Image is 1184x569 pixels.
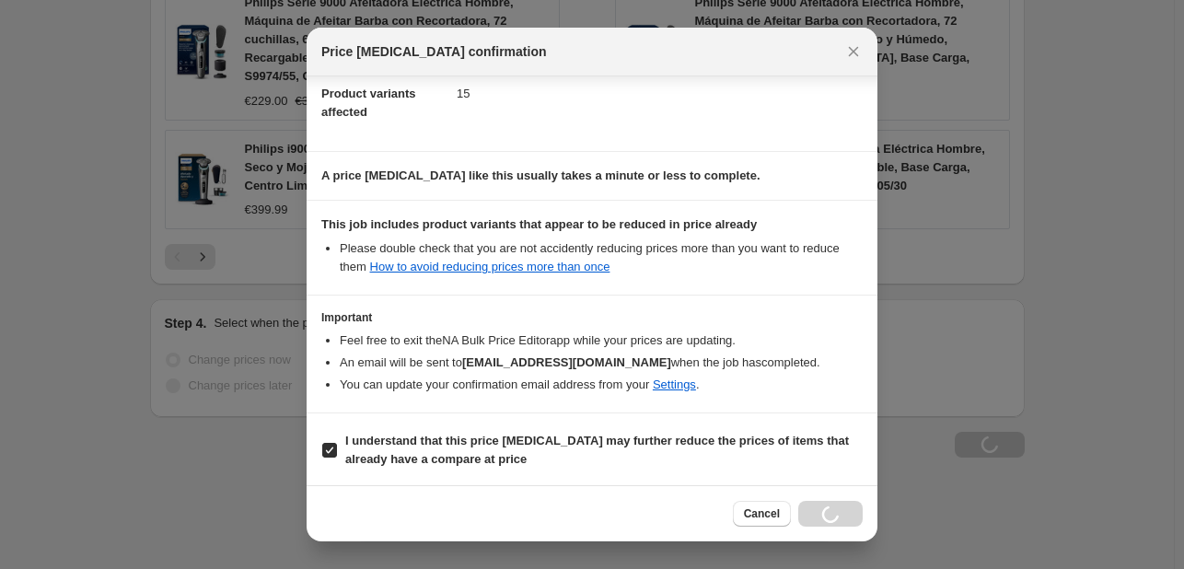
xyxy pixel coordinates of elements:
button: Cancel [733,501,791,527]
b: I understand that this price [MEDICAL_DATA] may further reduce the prices of items that already h... [345,434,849,466]
button: Close [841,39,866,64]
a: How to avoid reducing prices more than once [370,260,610,273]
li: Feel free to exit the NA Bulk Price Editor app while your prices are updating. [340,331,863,350]
li: Please double check that you are not accidently reducing prices more than you want to reduce them [340,239,863,276]
span: Price [MEDICAL_DATA] confirmation [321,42,547,61]
li: You can update your confirmation email address from your . [340,376,863,394]
li: An email will be sent to when the job has completed . [340,354,863,372]
h3: Important [321,310,863,325]
dd: 15 [457,69,863,118]
span: Product variants affected [321,87,416,119]
b: [EMAIL_ADDRESS][DOMAIN_NAME] [462,355,671,369]
b: A price [MEDICAL_DATA] like this usually takes a minute or less to complete. [321,168,760,182]
span: Cancel [744,506,780,521]
a: Settings [653,377,696,391]
b: This job includes product variants that appear to be reduced in price already [321,217,757,231]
